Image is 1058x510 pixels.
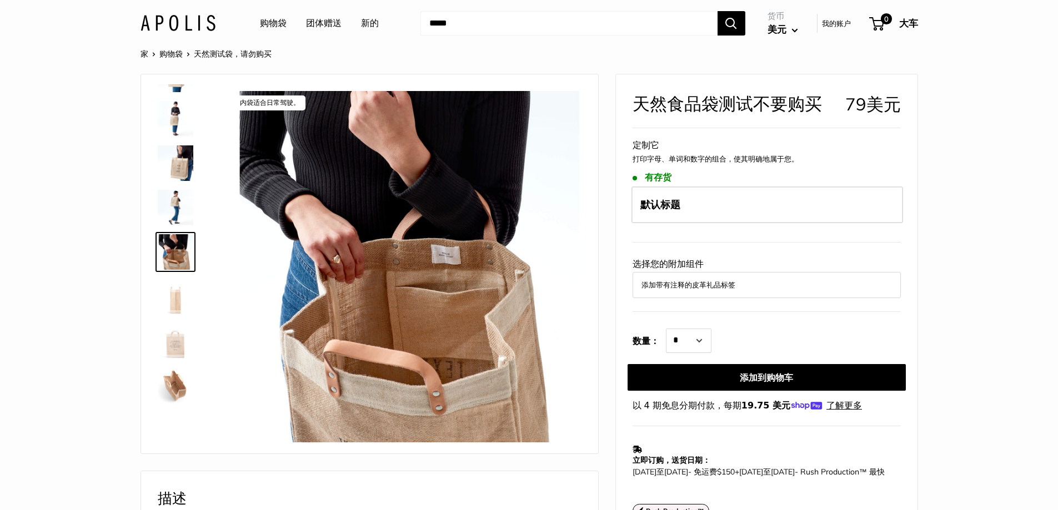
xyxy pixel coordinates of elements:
font: $150 [717,467,735,477]
img: 描述_宽敞的内部区域，可容纳一切。 [158,367,193,403]
a: 团体赠送 [306,15,342,32]
font: 定制它 [633,139,659,150]
font: 0 [884,14,888,23]
img: 描述_13 英寸宽，18 英寸高，8 英寸深；手柄：3.5 英寸 [158,279,193,314]
font: 天然测试袋，请勿购买 [194,49,272,59]
font: 添加到购物车 [740,372,793,383]
font: 默认标题 [640,198,680,211]
font: 选择您的附加组件 [633,258,704,269]
nav: 面包屑 [141,47,272,61]
button: 添加到购物车 [628,364,906,391]
a: 我的账户 [822,17,851,30]
font: 美元 [768,23,786,35]
img: 天然测试袋，请勿购买 [158,190,193,225]
font: 打印字母、单词和数字的组合，使其明确地属于您。 [633,154,799,163]
button: 搜索 [718,11,745,36]
a: 描述_超柔软皮革手柄。 [156,410,195,450]
font: [DATE] [664,467,688,477]
font: 描述 [158,489,187,508]
font: 添加带有注释的皮革礼品标签 [641,280,735,289]
font: + [735,467,739,477]
a: 新的 [361,15,379,32]
font: 团体赠送 [306,17,342,28]
a: 购物袋 [159,49,183,59]
font: 数量： [633,335,659,346]
button: 添加带有注释的皮革礼品标签 [641,278,892,291]
img: 描述_超柔软皮革手柄。 [158,412,193,447]
font: [DATE] [771,467,795,477]
img: 描述_内袋适合日常驾驶。 [230,91,581,442]
label: 默认标题 [631,186,903,223]
a: 家 [141,49,148,59]
font: 内袋适合日常驾驶。 [240,98,300,107]
font: 新的 [361,17,379,28]
font: 至 [656,467,664,477]
img: 天然测试袋，请勿购买 [158,145,193,181]
a: 天然测试袋，请勿购买 [156,143,195,183]
font: 大车 [899,17,918,29]
a: 购物袋 [260,15,287,32]
a: 描述_宽敞的内部区域，可容纳一切。 [156,365,195,405]
font: 货币 [768,11,784,21]
a: 描述_每个袋子的背面都印有真品印章。 [156,321,195,361]
font: 天然食品袋测试不要购买 [633,93,822,115]
font: - Rush Production™ 最快 [795,467,885,477]
a: 描述_13 英寸宽，18 英寸高，8 英寸深；手柄：3.5 英寸 [156,276,195,316]
font: 至 [763,467,771,477]
img: 描述_内袋适合日常驾驶。 [158,234,193,270]
font: [DATE] [739,467,763,477]
a: 天然测试袋，请勿购买 [156,99,195,139]
font: 有存货 [645,171,671,183]
img: 阿波利斯 [141,15,215,31]
font: 我的账户 [822,19,851,28]
img: 描述_每个袋子的背面都印有真品印章。 [158,323,193,358]
a: 天然测试袋，请勿购买 [156,188,195,228]
a: 0 大车 [870,14,918,32]
input: 搜索... [420,11,718,36]
font: 79美元 [845,93,901,115]
font: 购物袋 [260,17,287,28]
font: - 免运费 [688,467,717,477]
button: 美元 [768,21,798,38]
a: 描述_内袋适合日常驾驶。 [156,232,195,272]
img: 天然测试袋，请勿购买 [158,101,193,137]
font: 立即订购，送货日期： [633,455,710,465]
font: [DATE] [633,467,656,477]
